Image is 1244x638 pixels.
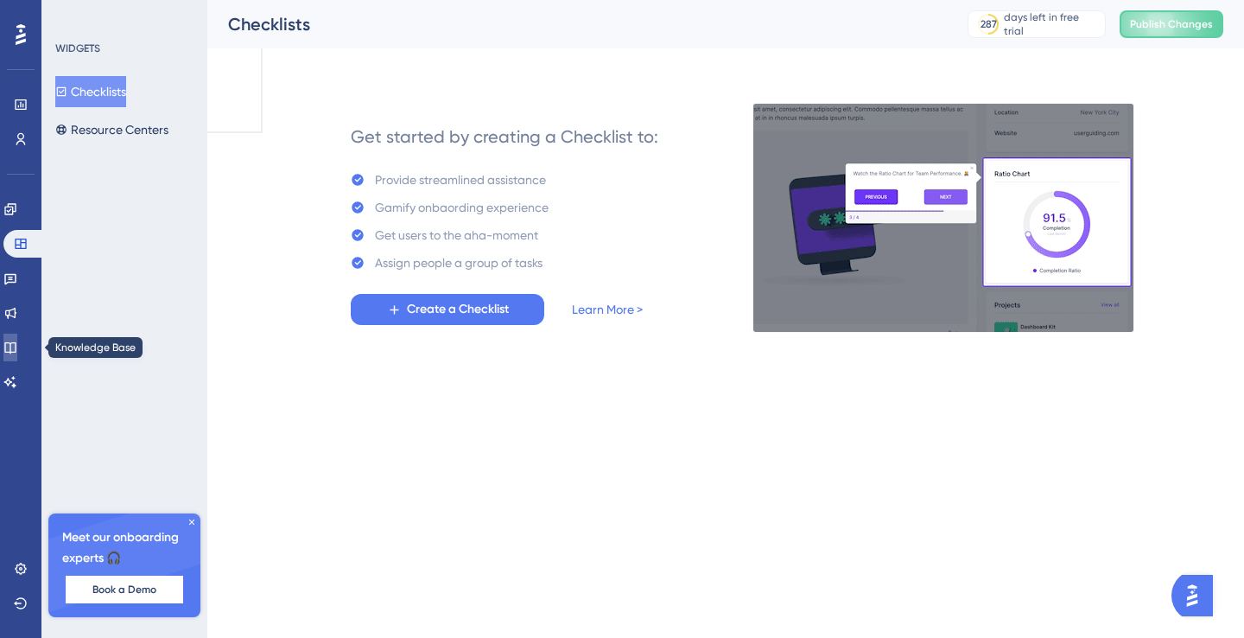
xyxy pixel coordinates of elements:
[55,114,168,145] button: Resource Centers
[1130,17,1213,31] span: Publish Changes
[1004,10,1100,38] div: days left in free trial
[351,294,544,325] button: Create a Checklist
[375,169,546,190] div: Provide streamlined assistance
[1171,570,1223,622] iframe: UserGuiding AI Assistant Launcher
[375,197,549,218] div: Gamify onbaording experience
[55,76,126,107] button: Checklists
[66,576,183,603] button: Book a Demo
[92,583,156,597] span: Book a Demo
[62,527,187,569] span: Meet our onboarding experts 🎧
[981,17,997,31] div: 287
[1120,10,1223,38] button: Publish Changes
[351,124,658,149] div: Get started by creating a Checklist to:
[572,299,643,320] a: Learn More >
[375,252,543,273] div: Assign people a group of tasks
[55,41,100,55] div: WIDGETS
[228,12,924,36] div: Checklists
[407,299,509,320] span: Create a Checklist
[752,103,1134,333] img: e28e67207451d1beac2d0b01ddd05b56.gif
[375,225,538,246] div: Get users to the aha-moment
